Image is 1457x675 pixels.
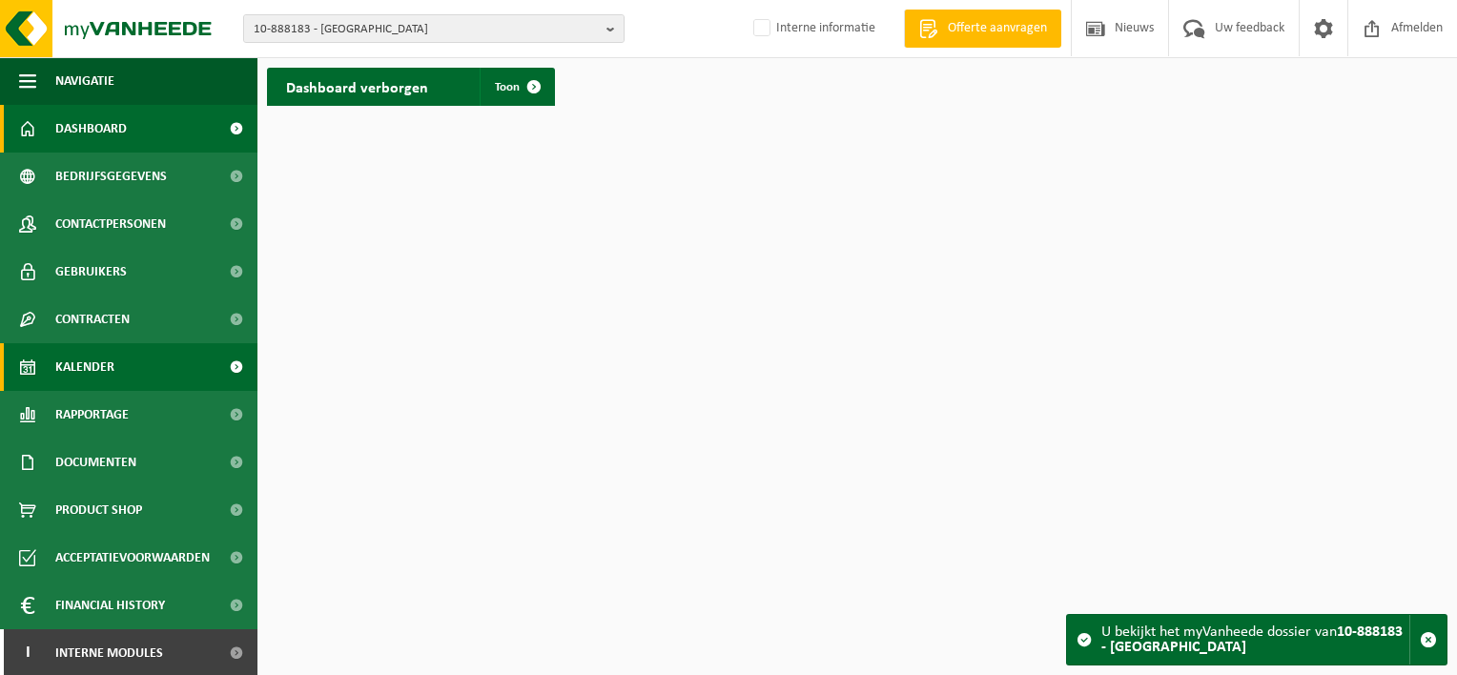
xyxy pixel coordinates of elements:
button: 10-888183 - [GEOGRAPHIC_DATA] [243,14,625,43]
h2: Dashboard verborgen [267,68,447,105]
span: Offerte aanvragen [943,19,1052,38]
label: Interne informatie [749,14,875,43]
span: Documenten [55,439,136,486]
a: Offerte aanvragen [904,10,1061,48]
div: U bekijkt het myVanheede dossier van [1101,615,1409,665]
span: 10-888183 - [GEOGRAPHIC_DATA] [254,15,599,44]
span: Toon [495,81,520,93]
span: Rapportage [55,391,129,439]
span: Bedrijfsgegevens [55,153,167,200]
span: Contactpersonen [55,200,166,248]
span: Kalender [55,343,114,391]
span: Gebruikers [55,248,127,296]
span: Navigatie [55,57,114,105]
span: Contracten [55,296,130,343]
strong: 10-888183 - [GEOGRAPHIC_DATA] [1101,624,1403,655]
a: Toon [480,68,553,106]
span: Product Shop [55,486,142,534]
span: Dashboard [55,105,127,153]
span: Acceptatievoorwaarden [55,534,210,582]
span: Financial History [55,582,165,629]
